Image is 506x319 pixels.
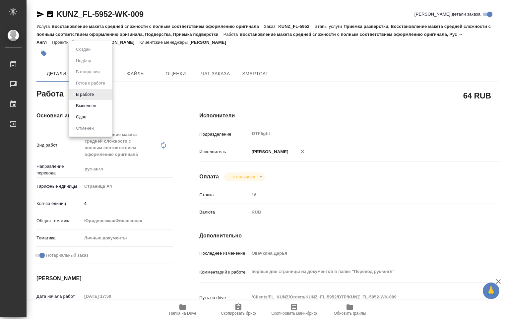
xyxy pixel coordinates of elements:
[74,68,102,76] button: В ожидании
[74,46,93,53] button: Создан
[74,125,96,132] button: Отменен
[74,57,93,64] button: Подбор
[74,102,98,109] button: Выполнен
[74,80,107,87] button: Готов к работе
[74,91,96,98] button: В работе
[74,113,88,121] button: Сдан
